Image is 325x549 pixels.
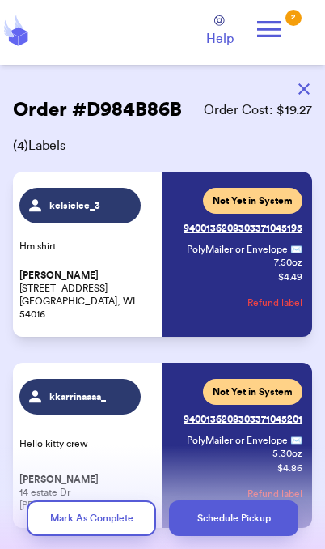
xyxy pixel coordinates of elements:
p: Hm shirt [19,240,154,253]
span: [PERSON_NAME] [19,270,99,282]
span: kelsielee_3 [49,199,100,212]
span: [PERSON_NAME] [19,474,99,486]
span: Not Yet in System [213,194,293,207]
a: 9400136208303371045195 [184,215,302,241]
div: 2 [285,10,302,26]
span: Help [206,29,234,49]
span: PolyMailer or Envelope ✉️ [187,436,302,445]
button: Schedule Pickup [169,500,298,536]
p: $ 4.49 [278,270,302,283]
p: 14 estate Dr [PERSON_NAME], ND 58623 [19,473,154,512]
span: Order Cost: $ 19.27 [204,100,312,120]
button: Mark As Complete [27,500,156,536]
p: Hello kitty crew [19,437,154,450]
p: [STREET_ADDRESS] [GEOGRAPHIC_DATA], WI 54016 [19,269,154,321]
button: Refund label [247,476,302,512]
a: 9400136208303371045201 [184,406,302,432]
span: Not Yet in System [213,385,293,398]
p: $ 4.86 [277,462,302,475]
a: Help [206,15,234,49]
h2: Order # D984B86B [13,97,182,123]
span: 7.50 oz [190,256,302,269]
span: PolyMailer or Envelope ✉️ [187,245,302,254]
span: kkarrinaaaa_ [49,390,106,403]
span: 5.30 oz [190,447,302,460]
span: ( 4 ) Labels [13,136,312,155]
button: Refund label [247,285,302,321]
